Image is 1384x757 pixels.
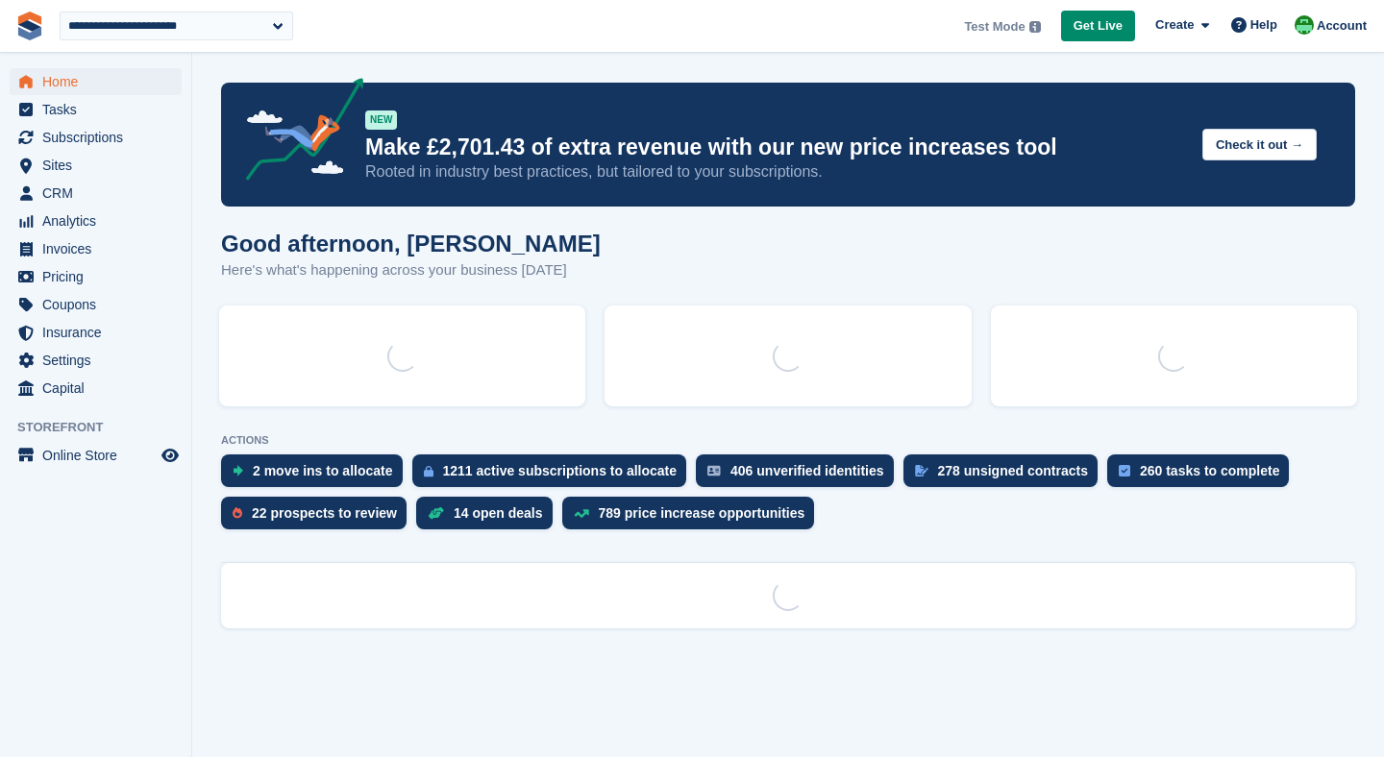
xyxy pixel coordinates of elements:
[10,152,182,179] a: menu
[15,12,44,40] img: stora-icon-8386f47178a22dfd0bd8f6a31ec36ba5ce8667c1dd55bd0f319d3a0aa187defe.svg
[730,463,884,478] div: 406 unverified identities
[428,506,444,520] img: deal-1b604bf984904fb50ccaf53a9ad4b4a5d6e5aea283cecdc64d6e3604feb123c2.svg
[10,96,182,123] a: menu
[221,434,1355,447] p: ACTIONS
[233,465,243,476] img: move_ins_to_allocate_icon-fdf77a2bb77ea45bf5b3d319d69a93e2d87916cf1d5bf7949dd705db3b84f3ca.svg
[10,263,182,290] a: menu
[562,497,825,539] a: 789 price increase opportunities
[10,291,182,318] a: menu
[938,463,1088,478] div: 278 unsigned contracts
[42,291,158,318] span: Coupons
[365,110,397,130] div: NEW
[365,134,1187,161] p: Make £2,701.43 of extra revenue with our new price increases tool
[412,454,697,497] a: 1211 active subscriptions to allocate
[1029,21,1041,33] img: icon-info-grey-7440780725fd019a000dd9b08b2336e03edf1995a4989e88bcd33f0948082b44.svg
[10,124,182,151] a: menu
[42,96,158,123] span: Tasks
[574,509,589,518] img: price_increase_opportunities-93ffe204e8149a01c8c9dc8f82e8f89637d9d84a8eef4429ea346261dce0b2c0.svg
[221,231,601,256] h1: Good afternoon, [PERSON_NAME]
[221,497,416,539] a: 22 prospects to review
[42,180,158,207] span: CRM
[42,208,158,234] span: Analytics
[454,505,543,521] div: 14 open deals
[10,319,182,346] a: menu
[10,180,182,207] a: menu
[221,454,412,497] a: 2 move ins to allocate
[443,463,678,478] div: 1211 active subscriptions to allocate
[252,505,397,521] div: 22 prospects to review
[10,68,182,95] a: menu
[10,235,182,262] a: menu
[42,347,158,374] span: Settings
[42,152,158,179] span: Sites
[416,497,562,539] a: 14 open deals
[1250,15,1277,35] span: Help
[1074,16,1123,36] span: Get Live
[1155,15,1194,35] span: Create
[159,444,182,467] a: Preview store
[42,319,158,346] span: Insurance
[599,505,805,521] div: 789 price increase opportunities
[42,124,158,151] span: Subscriptions
[42,68,158,95] span: Home
[915,465,928,476] img: contract_signature_icon-13c848040528278c33f63329250d36e43548de30e8caae1d1a13099fd9432cc5.svg
[42,235,158,262] span: Invoices
[10,347,182,374] a: menu
[964,17,1025,37] span: Test Mode
[10,375,182,402] a: menu
[10,208,182,234] a: menu
[903,454,1107,497] a: 278 unsigned contracts
[42,375,158,402] span: Capital
[707,465,721,476] img: verify_identity-adf6edd0f0f0b5bbfe63781bf79b02c33cf7c696d77639b501bdc392416b5a36.svg
[17,418,191,437] span: Storefront
[365,161,1187,183] p: Rooted in industry best practices, but tailored to your subscriptions.
[10,442,182,469] a: menu
[253,463,393,478] div: 2 move ins to allocate
[1295,15,1314,35] img: Laura Carlisle
[1317,16,1367,36] span: Account
[221,259,601,281] p: Here's what's happening across your business [DATE]
[1107,454,1299,497] a: 260 tasks to complete
[1140,463,1280,478] div: 260 tasks to complete
[230,78,364,187] img: price-adjustments-announcement-icon-8257ccfd72463d97f412b2fc003d46551f7dbcb40ab6d574587a9cd5c0d94...
[233,507,242,519] img: prospect-51fa495bee0391a8d652442698ab0144808aea92771e9ea1ae160a38d050c398.svg
[1202,129,1317,160] button: Check it out →
[42,263,158,290] span: Pricing
[696,454,903,497] a: 406 unverified identities
[42,442,158,469] span: Online Store
[424,465,433,477] img: active_subscription_to_allocate_icon-d502201f5373d7db506a760aba3b589e785aa758c864c3986d89f69b8ff3...
[1119,465,1130,476] img: task-75834270c22a3079a89374b754ae025e5fb1db73e45f91037f5363f120a921f8.svg
[1061,11,1135,42] a: Get Live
